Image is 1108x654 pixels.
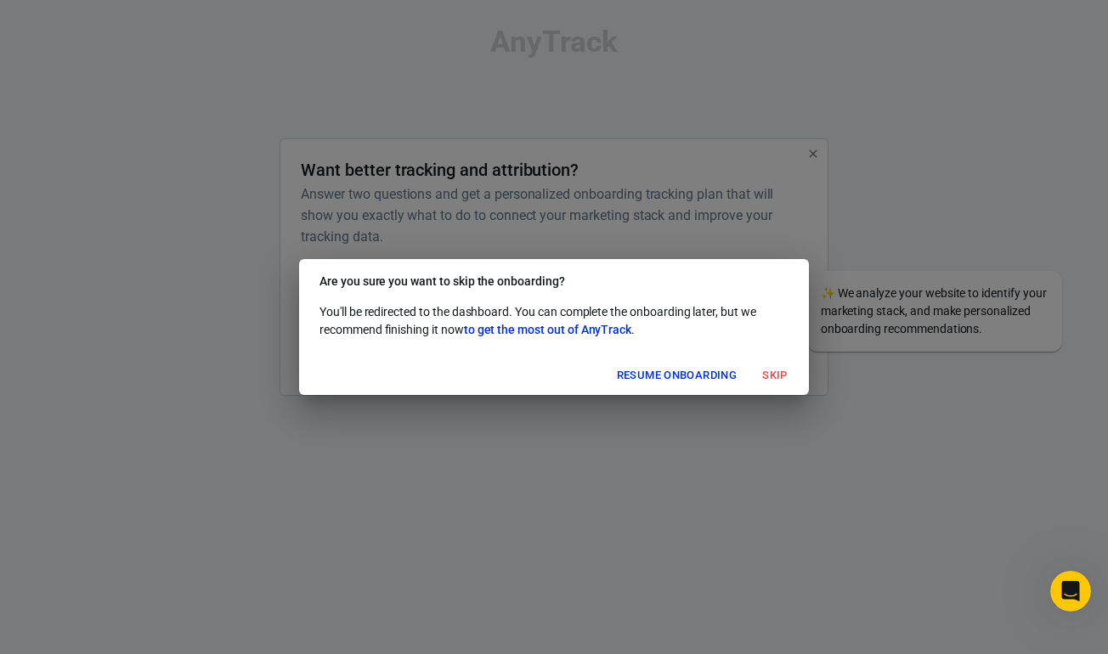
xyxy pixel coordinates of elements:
[748,363,802,389] button: Skip
[464,323,631,336] span: to get the most out of AnyTrack
[319,303,789,339] p: You'll be redirected to the dashboard. You can complete the onboarding later, but we recommend fi...
[613,363,741,389] button: Resume onboarding
[299,259,809,303] h2: Are you sure you want to skip the onboarding?
[1050,571,1091,612] iframe: Intercom live chat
